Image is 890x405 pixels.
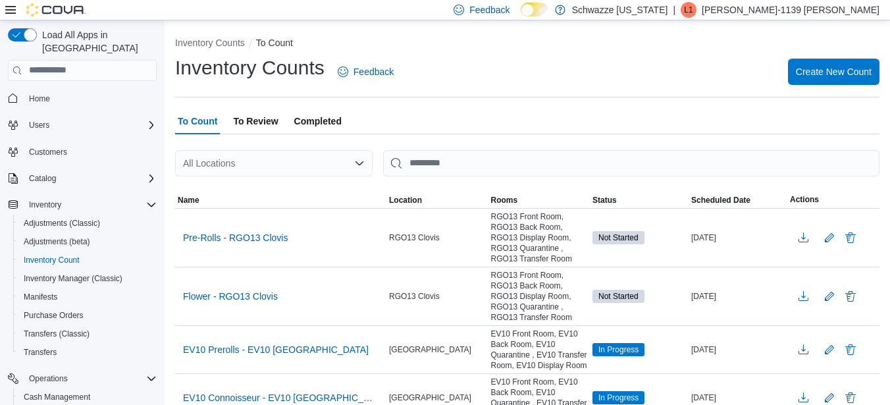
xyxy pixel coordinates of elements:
span: In Progress [598,344,639,356]
button: Catalog [24,171,61,186]
span: In Progress [592,391,644,404]
span: Inventory Manager (Classic) [24,273,122,284]
button: To Count [256,38,293,48]
span: Inventory Count [24,255,80,265]
span: Flower - RGO13 Clovis [183,290,278,303]
span: Inventory [29,200,61,210]
span: Transfers (Classic) [24,329,90,339]
span: To Review [233,108,278,134]
div: EV10 Front Room, EV10 Back Room, EV10 Quarantine , EV10 Transfer Room, EV10 Display Room [488,326,590,373]
span: Catalog [24,171,157,186]
div: RGO13 Front Room, RGO13 Back Room, RGO13 Display Room, RGO13 Quarantine , RGO13 Transfer Room [488,267,590,325]
button: Create New Count [788,59,879,85]
span: EV10 Prerolls - EV10 [GEOGRAPHIC_DATA] [183,343,369,356]
span: Not Started [598,290,639,302]
span: Manifests [24,292,57,302]
span: Transfers [24,347,57,358]
p: [PERSON_NAME]-1139 [PERSON_NAME] [702,2,879,18]
span: Home [29,94,50,104]
span: Status [592,195,617,205]
button: Operations [3,369,162,388]
button: Location [386,192,488,208]
span: In Progress [598,392,639,404]
a: Customers [24,144,72,160]
span: In Progress [592,343,644,356]
span: Name [178,195,199,205]
span: Rooms [491,195,518,205]
button: Edit count details [822,286,837,306]
button: Scheduled Date [689,192,787,208]
span: [GEOGRAPHIC_DATA] [389,344,471,355]
span: Load All Apps in [GEOGRAPHIC_DATA] [37,28,157,55]
button: Users [3,116,162,134]
p: Schwazze [US_STATE] [572,2,668,18]
button: Pre-Rolls - RGO13 Clovis [178,228,293,248]
div: RGO13 Front Room, RGO13 Back Room, RGO13 Display Room, RGO13 Quarantine , RGO13 Transfer Room [488,209,590,267]
button: Inventory Counts [175,38,245,48]
span: Inventory [24,197,157,213]
button: Adjustments (beta) [13,232,162,251]
button: Name [175,192,386,208]
span: Operations [29,373,68,384]
button: Delete [843,342,858,358]
button: Edit count details [822,340,837,360]
nav: An example of EuiBreadcrumbs [175,36,879,52]
span: Actions [790,194,819,205]
span: Adjustments (Classic) [18,215,157,231]
button: Transfers [13,343,162,362]
button: Edit count details [822,228,837,248]
button: Transfers (Classic) [13,325,162,343]
span: Feedback [353,65,394,78]
span: RGO13 Clovis [389,291,440,302]
span: Completed [294,108,342,134]
a: Transfers (Classic) [18,326,95,342]
input: Dark Mode [521,3,548,16]
span: Pre-Rolls - RGO13 Clovis [183,231,288,244]
span: RGO13 Clovis [389,232,440,243]
span: Adjustments (Classic) [24,218,100,229]
span: Not Started [592,231,644,244]
button: Customers [3,142,162,161]
input: This is a search bar. After typing your query, hit enter to filter the results lower in the page. [383,150,879,176]
span: Adjustments (beta) [18,234,157,250]
span: Transfers (Classic) [18,326,157,342]
button: Open list of options [354,158,365,169]
button: Purchase Orders [13,306,162,325]
a: Inventory Manager (Classic) [18,271,128,286]
button: Inventory Manager (Classic) [13,269,162,288]
button: Inventory [3,196,162,214]
button: Manifests [13,288,162,306]
span: Not Started [598,232,639,244]
button: Adjustments (Classic) [13,214,162,232]
span: Purchase Orders [24,310,84,321]
span: EV10 Connoisseur - EV10 [GEOGRAPHIC_DATA] [183,391,379,404]
p: | [673,2,675,18]
a: Adjustments (Classic) [18,215,105,231]
span: Catalog [29,173,56,184]
button: Users [24,117,55,133]
div: Loretta-1139 Chavez [681,2,696,18]
h1: Inventory Counts [175,55,325,81]
a: Adjustments (beta) [18,234,95,250]
button: Flower - RGO13 Clovis [178,286,283,306]
span: Cash Management [24,392,90,402]
span: Transfers [18,344,157,360]
button: Delete [843,288,858,304]
button: Home [3,89,162,108]
a: Feedback [332,59,399,85]
div: [DATE] [689,288,787,304]
a: Inventory Count [18,252,85,268]
span: [GEOGRAPHIC_DATA] [389,392,471,403]
span: Customers [29,147,67,157]
a: Cash Management [18,389,95,405]
button: Inventory Count [13,251,162,269]
span: Purchase Orders [18,308,157,323]
a: Transfers [18,344,62,360]
button: Delete [843,230,858,246]
span: Users [24,117,157,133]
img: Cova [26,3,86,16]
span: Customers [24,144,157,160]
span: Manifests [18,289,157,305]
a: Home [24,91,55,107]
